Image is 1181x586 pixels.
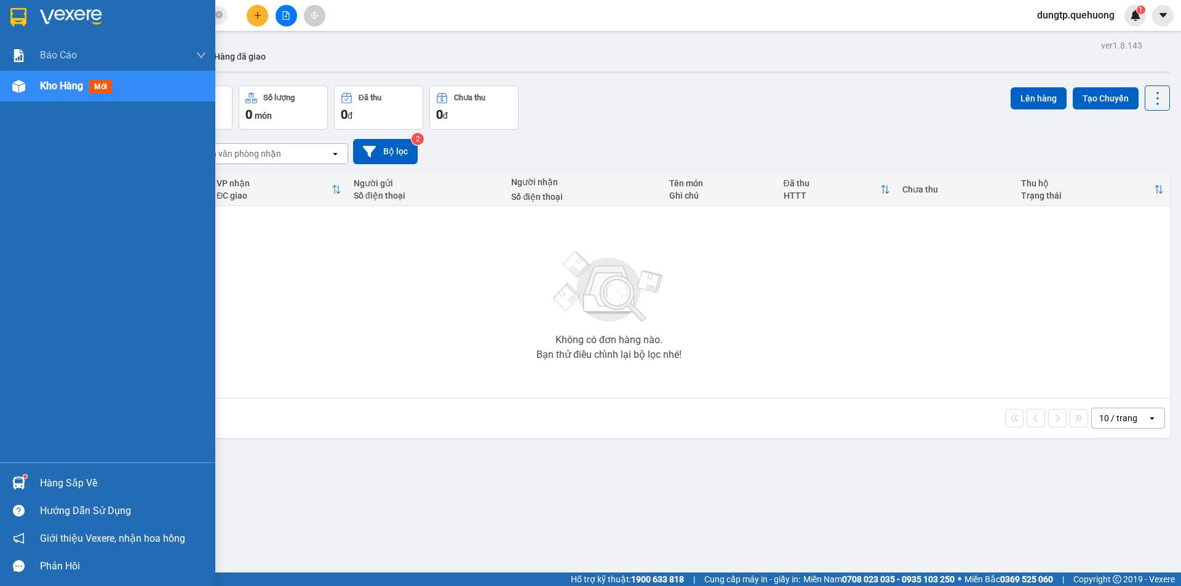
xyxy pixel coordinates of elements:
button: plus [247,5,268,26]
sup: 1 [1137,6,1145,14]
button: caret-down [1152,5,1174,26]
svg: open [330,149,340,159]
div: Hướng dẫn sử dụng [40,502,206,520]
b: Biên nhận gởi hàng hóa [79,18,118,118]
div: Trạng thái [1021,191,1154,200]
strong: 0369 525 060 [1000,574,1053,584]
button: Bộ lọc [353,139,418,164]
span: plus [253,11,262,20]
span: đ [348,111,352,121]
span: món [255,111,272,121]
span: caret-down [1158,10,1169,21]
div: Người gửi [354,178,499,188]
div: Số điện thoại [511,192,657,202]
div: ĐC giao [217,191,332,200]
span: 0 [436,107,443,122]
span: đ [443,111,448,121]
div: Không có đơn hàng nào. [555,335,662,345]
div: VP nhận [217,178,332,188]
div: Chưa thu [454,93,485,102]
div: Hàng sắp về [40,474,206,493]
img: icon-new-feature [1130,10,1141,21]
span: Kho hàng [40,80,83,92]
span: Miền Bắc [964,572,1053,586]
button: Hàng đã giao [204,42,276,71]
div: 10 / trang [1099,412,1137,424]
span: aim [310,11,319,20]
button: Số lượng0món [239,85,328,130]
strong: 0708 023 035 - 0935 103 250 [842,574,955,584]
img: warehouse-icon [12,477,25,489]
span: dungtp.quehuong [1027,7,1124,23]
span: file-add [282,11,290,20]
div: Chưa thu [902,184,1009,194]
button: aim [304,5,325,26]
sup: 1 [23,475,27,478]
span: Giới thiệu Vexere, nhận hoa hồng [40,531,185,546]
div: Đã thu [359,93,381,102]
button: file-add [276,5,297,26]
img: warehouse-icon [12,80,25,93]
div: Số điện thoại [354,191,499,200]
button: Chưa thu0đ [429,85,519,130]
div: Bạn thử điều chỉnh lại bộ lọc nhé! [536,350,682,360]
sup: 2 [412,133,424,145]
span: close-circle [215,10,223,22]
span: 1 [1139,6,1143,14]
span: 0 [341,107,348,122]
span: ⚪️ [958,577,961,582]
b: An Anh Limousine [15,79,68,137]
div: Tên món [669,178,771,188]
span: notification [13,533,25,544]
span: 0 [245,107,252,122]
div: Phản hồi [40,557,206,576]
th: Toggle SortBy [1015,173,1170,206]
span: close-circle [215,11,223,18]
div: Đã thu [784,178,880,188]
span: Hỗ trợ kỹ thuật: [571,572,684,586]
div: ver 1.8.143 [1101,39,1142,52]
span: question-circle [13,505,25,517]
span: mới [89,80,112,93]
div: Thu hộ [1021,178,1154,188]
span: Cung cấp máy in - giấy in: [704,572,800,586]
div: Chọn văn phòng nhận [196,148,281,160]
div: Ghi chú [669,191,771,200]
div: Số lượng [263,93,295,102]
img: logo-vxr [10,8,26,26]
span: Miền Nam [803,572,955,586]
span: copyright [1113,575,1121,584]
button: Đã thu0đ [334,85,423,130]
button: Tạo Chuyến [1073,87,1139,109]
button: Lên hàng [1011,87,1067,109]
span: | [1062,572,1064,586]
th: Toggle SortBy [777,173,896,206]
span: down [196,50,206,60]
img: solution-icon [12,49,25,62]
strong: 1900 633 818 [631,574,684,584]
img: svg+xml;base64,PHN2ZyBjbGFzcz0ibGlzdC1wbHVnX19zdmciIHhtbG5zPSJodHRwOi8vd3d3LnczLm9yZy8yMDAwL3N2Zy... [547,244,670,330]
span: message [13,560,25,572]
div: Người nhận [511,177,657,187]
svg: open [1147,413,1157,423]
span: Báo cáo [40,47,77,63]
div: HTTT [784,191,880,200]
th: Toggle SortBy [210,173,348,206]
span: | [693,572,695,586]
